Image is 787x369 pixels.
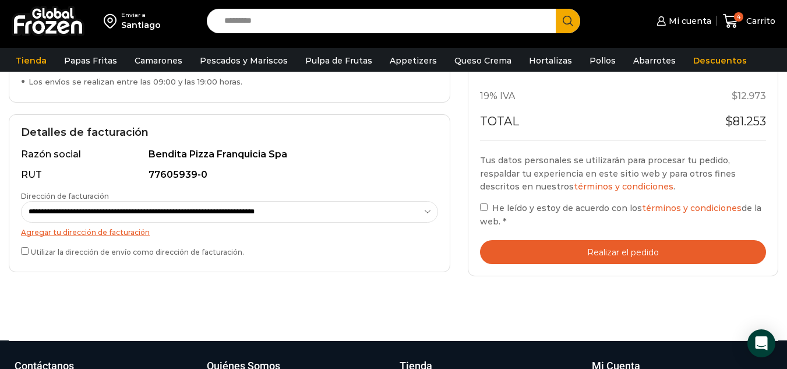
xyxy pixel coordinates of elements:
span: 4 [734,12,743,22]
span: 12.973 [732,90,766,101]
h2: Detalles de facturación [21,126,438,139]
input: Utilizar la dirección de envío como dirección de facturación. [21,247,29,255]
a: Descuentos [687,50,753,72]
div: Open Intercom Messenger [747,329,775,357]
input: He leído y estoy de acuerdo con lostérminos y condicionesde la web. * [480,203,488,211]
a: Agregar tu dirección de facturación [21,228,150,237]
span: Carrito [743,15,775,27]
a: Hortalizas [523,50,578,72]
a: Queso Crema [449,50,517,72]
span: He leído y estoy de acuerdo con los de la web. [480,203,761,226]
div: Razón social [21,148,146,161]
div: Santiago [121,19,161,31]
th: 19% IVA [480,83,689,110]
a: Pollos [584,50,622,72]
p: Tus datos personales se utilizarán para procesar tu pedido, respaldar tu experiencia en este siti... [480,154,766,193]
a: Papas Fritas [58,50,123,72]
div: 77605939-0 [149,168,432,182]
a: Appetizers [384,50,443,72]
select: Dirección de facturación [21,201,438,223]
button: Realizar el pedido [480,240,766,264]
div: Bendita Pizza Franquicia Spa [149,148,432,161]
a: Tienda [10,50,52,72]
a: 4 Carrito [723,8,775,35]
label: Utilizar la dirección de envío como dirección de facturación. [21,245,438,257]
div: RUT [21,168,146,182]
a: términos y condiciones [642,203,742,213]
a: términos y condiciones [574,181,673,192]
label: Dirección de facturación [21,191,438,223]
img: address-field-icon.svg [104,11,121,31]
button: Search button [556,9,580,33]
abbr: requerido [503,216,506,227]
a: Mi cuenta [654,9,711,33]
a: Pulpa de Frutas [299,50,378,72]
span: $ [732,90,737,101]
bdi: 81.253 [725,114,766,128]
a: Pescados y Mariscos [194,50,294,72]
div: Los envíos se realizan entre las 09:00 y las 19:00 horas. [21,76,438,87]
a: Abarrotes [627,50,682,72]
span: $ [725,114,733,128]
span: Mi cuenta [666,15,711,27]
th: Total [480,110,689,140]
div: Enviar a [121,11,161,19]
a: Camarones [129,50,188,72]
